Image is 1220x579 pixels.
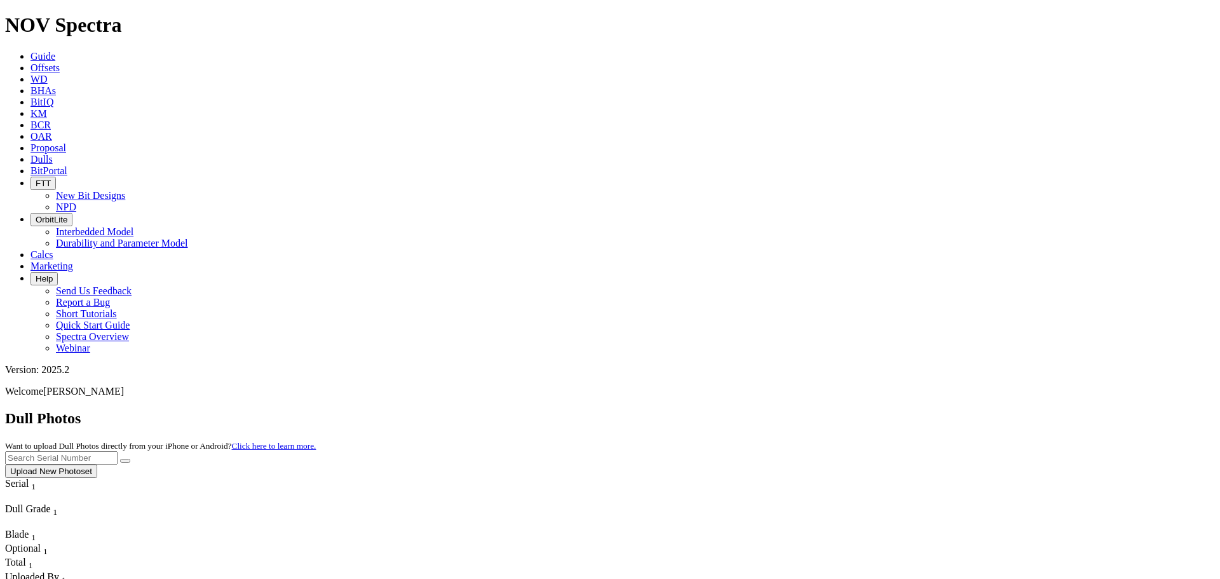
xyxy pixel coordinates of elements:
[56,320,130,330] a: Quick Start Guide
[36,179,51,188] span: FTT
[5,13,1215,37] h1: NOV Spectra
[30,249,53,260] a: Calcs
[30,213,72,226] button: OrbitLite
[30,261,73,271] a: Marketing
[5,543,50,557] div: Optional Sort None
[53,507,58,517] sub: 1
[29,561,33,571] sub: 1
[5,364,1215,376] div: Version: 2025.2
[30,154,53,165] a: Dulls
[5,386,1215,397] p: Welcome
[5,517,94,529] div: Column Menu
[31,529,36,540] span: Sort None
[31,533,36,542] sub: 1
[56,238,188,249] a: Durability and Parameter Model
[30,119,51,130] a: BCR
[30,108,47,119] a: KM
[56,190,125,201] a: New Bit Designs
[56,285,132,296] a: Send Us Feedback
[5,529,50,543] div: Blade Sort None
[5,543,41,554] span: Optional
[56,201,76,212] a: NPD
[5,478,59,503] div: Sort None
[36,215,67,224] span: OrbitLite
[36,274,53,283] span: Help
[30,272,58,285] button: Help
[5,451,118,465] input: Search Serial Number
[30,97,53,107] a: BitIQ
[5,478,59,492] div: Serial Sort None
[43,543,48,554] span: Sort None
[43,547,48,556] sub: 1
[30,131,52,142] a: OAR
[5,557,50,571] div: Total Sort None
[5,529,29,540] span: Blade
[232,441,316,451] a: Click here to learn more.
[5,465,97,478] button: Upload New Photoset
[30,177,56,190] button: FTT
[56,226,133,237] a: Interbedded Model
[5,441,316,451] small: Want to upload Dull Photos directly from your iPhone or Android?
[5,557,26,568] span: Total
[31,478,36,489] span: Sort None
[5,557,50,571] div: Sort None
[30,142,66,153] a: Proposal
[30,74,48,85] a: WD
[29,557,33,568] span: Sort None
[5,503,94,517] div: Dull Grade Sort None
[5,543,50,557] div: Sort None
[30,165,67,176] a: BitPortal
[53,503,58,514] span: Sort None
[5,478,29,489] span: Serial
[56,308,117,319] a: Short Tutorials
[5,529,50,543] div: Sort None
[43,386,124,397] span: [PERSON_NAME]
[5,503,94,529] div: Sort None
[5,492,59,503] div: Column Menu
[56,343,90,353] a: Webinar
[5,503,51,514] span: Dull Grade
[56,297,110,308] a: Report a Bug
[5,410,1215,427] h2: Dull Photos
[30,85,56,96] a: BHAs
[31,482,36,491] sub: 1
[30,51,55,62] a: Guide
[30,62,60,73] a: Offsets
[56,331,129,342] a: Spectra Overview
